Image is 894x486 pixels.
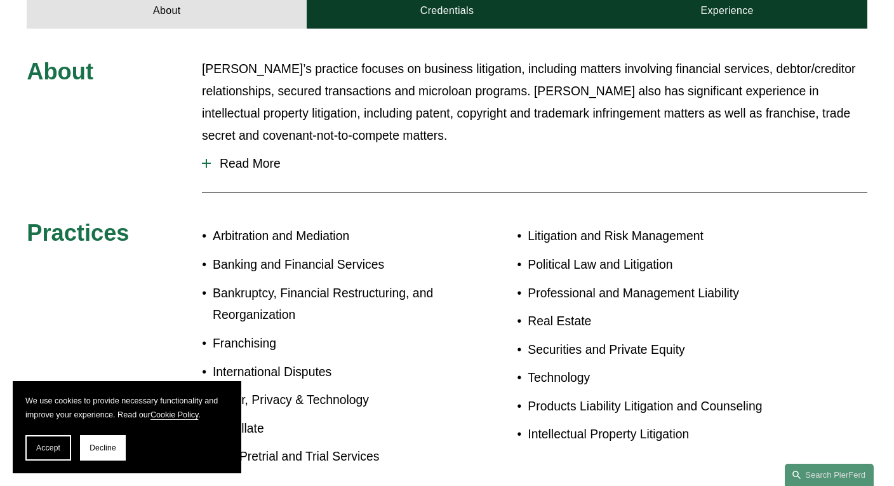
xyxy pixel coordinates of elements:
[213,282,447,327] p: Bankruptcy, Financial Restructuring, and Reorganization
[213,445,447,468] p: Civil Pretrial and Trial Services
[25,394,229,422] p: We use cookies to provide necessary functionality and improve your experience. Read our .
[211,156,867,171] span: Read More
[213,253,447,276] p: Banking and Financial Services
[150,410,198,419] a: Cookie Policy
[80,435,126,461] button: Decline
[202,58,867,147] p: [PERSON_NAME]’s practice focuses on business litigation, including matters involving financial se...
[528,253,797,276] p: Political Law and Litigation
[528,423,797,445] p: Intellectual Property Litigation
[27,220,129,246] span: Practices
[90,443,116,452] span: Decline
[213,389,447,411] p: Cyber, Privacy & Technology
[785,464,874,486] a: Search this site
[528,367,797,389] p: Technology
[528,225,797,247] p: Litigation and Risk Management
[25,435,71,461] button: Accept
[202,147,867,180] button: Read More
[213,361,447,383] p: International Disputes
[528,282,797,304] p: Professional and Management Liability
[13,381,241,473] section: Cookie banner
[528,395,797,417] p: Products Liability Litigation and Counseling
[213,332,447,354] p: Franchising
[213,417,447,440] p: Appellate
[528,339,797,361] p: Securities and Private Equity
[36,443,60,452] span: Accept
[528,310,797,332] p: Real Estate
[27,58,93,84] span: About
[213,225,447,247] p: Arbitration and Mediation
